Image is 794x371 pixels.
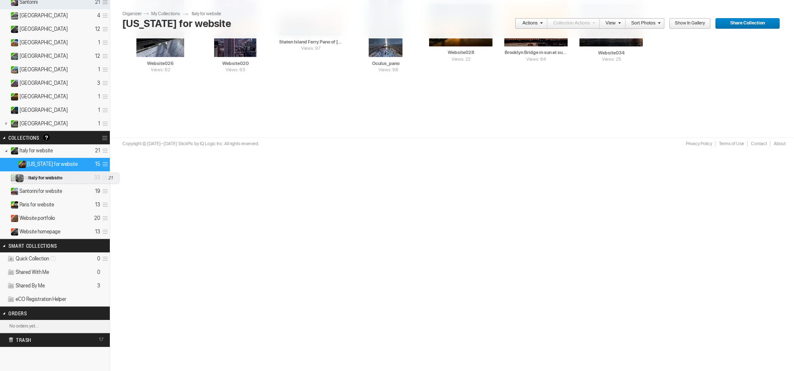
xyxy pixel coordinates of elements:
[8,333,87,346] h2: Trash
[136,67,185,74] span: Views: 62
[7,93,19,100] ins: Public Album
[16,255,58,262] span: Quick Collection
[7,107,19,114] ins: Public Album
[192,11,230,17] a: Italy for website
[1,26,9,32] a: Expand
[19,201,54,208] span: Paris for website
[7,188,19,195] ins: Public Collection
[7,120,19,127] ins: Public Album
[429,56,493,63] span: Views: 22
[7,12,19,19] ins: Public Album
[102,132,110,144] a: Collection Options
[15,161,26,168] ins: Public Collection
[7,269,15,276] img: ico_album_coll.png
[122,141,259,147] div: Copyright © [DATE]–[DATE] SlickPic by IQ Logic Inc. All rights reserved.
[1,188,9,194] a: Expand
[669,18,705,29] span: Show in Gallery
[7,201,19,209] ins: Public Collection
[9,323,39,329] b: No orders yet...
[27,161,78,168] span: New York for website
[16,269,49,276] span: Shared With Me
[7,255,15,263] img: ico_album_quick.png
[16,296,66,303] span: eCO Registration Helper
[19,66,68,73] span: Florence
[1,93,9,100] a: Expand
[715,18,774,29] span: Share Collection
[19,93,68,100] span: Prague
[19,188,62,195] span: Santorini for website
[1,53,9,59] a: Expand
[19,12,68,19] span: England
[7,228,19,236] ins: Private Collection
[429,49,493,57] input: Website028
[7,66,19,73] ins: Public Album
[19,215,55,222] span: Website portfolio
[279,45,343,52] span: Views: 97
[7,26,19,33] ins: Public Album
[547,18,595,29] a: Collection Actions
[16,174,24,182] img: Pantheon_with_Angel_light_rays.jpg
[279,38,343,46] input: Staten Island Ferry Pano of Manhattan with seagulls
[1,12,9,19] a: Expand
[128,60,193,67] input: Website026
[1,80,9,86] a: Expand
[19,147,53,154] span: Italy for website
[747,141,770,146] a: Contact
[504,49,568,57] input: Brooklyn Bridge in sun at sunset
[579,56,644,63] span: Views: 25
[770,141,786,146] a: About
[1,228,9,235] a: Expand
[7,174,19,181] ins: Public Collection
[1,201,9,208] a: Expand
[7,282,15,290] img: ico_album_coll.png
[1,39,9,46] a: Expand
[625,18,661,29] a: Sort Photos
[579,49,644,57] input: Website034
[354,60,418,67] input: Oculus_pano
[19,39,68,46] span: Morocco
[19,53,68,60] span: Venice
[19,120,68,127] span: Bali
[7,147,19,154] ins: Public Collection
[1,107,9,113] a: Expand
[682,141,715,146] a: Privacy Policy
[19,26,68,32] span: Rome
[715,141,747,146] a: Terms of Use
[8,131,79,144] h2: Collections
[7,80,19,87] ins: Public Album
[515,18,543,29] a: Actions
[504,56,568,63] span: Views: 64
[100,175,113,181] i: 21
[7,296,15,303] img: ico_album_coll.png
[7,39,19,46] ins: Public Album
[600,18,621,29] a: View
[369,67,408,74] span: Views: 98
[669,18,711,29] a: Show in Gallery
[204,60,268,67] input: Website020
[214,67,257,74] span: Views: 63
[8,239,79,252] h2: Smart Collections
[149,11,188,17] a: My Collections
[8,159,16,165] a: Collapse
[19,80,68,87] span: Egypt
[16,282,45,289] span: Shared By Me
[1,215,9,221] a: Expand
[28,175,63,181] span: Italy for website
[1,174,9,181] a: Expand
[1,66,9,73] a: Expand
[7,53,19,60] ins: Public Album
[7,215,19,222] ins: Private Collection
[19,228,60,235] span: Website homepage
[19,107,68,114] span: Berlin
[8,307,79,320] h2: Orders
